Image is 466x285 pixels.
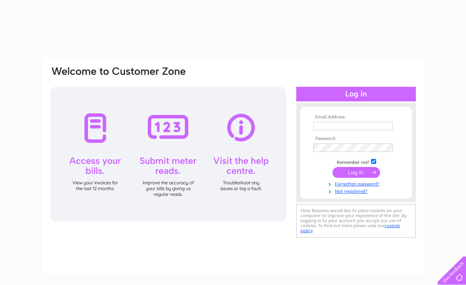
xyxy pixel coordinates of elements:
td: Remember me? [311,158,401,165]
a: Forgotten password? [313,180,401,187]
th: Password: [311,136,401,142]
a: Not registered? [313,187,401,194]
a: cookies policy [301,223,400,233]
div: Clear Business would like to place cookies on your computer to improve your experience of the sit... [296,204,416,238]
input: Submit [333,167,380,178]
th: Email Address: [311,115,401,120]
